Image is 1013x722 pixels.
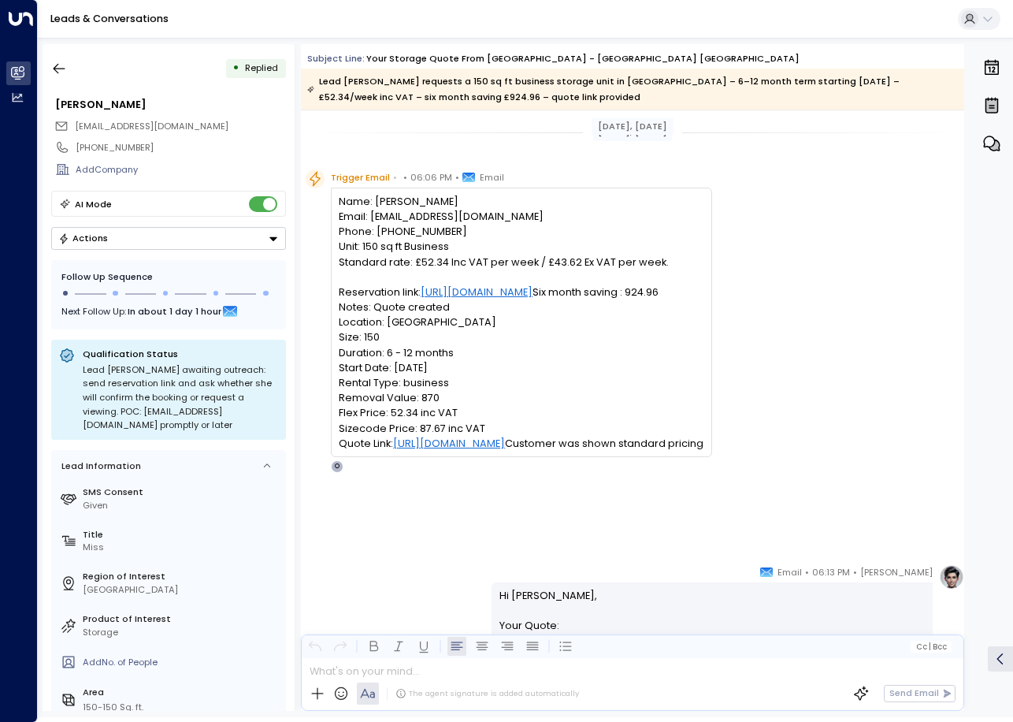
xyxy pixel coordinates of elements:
button: Actions [51,227,286,250]
a: [URL][DOMAIN_NAME] [393,436,505,451]
div: Button group with a nested menu [51,227,286,250]
div: [GEOGRAPHIC_DATA] [83,583,280,597]
div: Miss [83,541,280,554]
pre: Name: [PERSON_NAME] Email: [EMAIL_ADDRESS][DOMAIN_NAME] Phone: [PHONE_NUMBER] Unit: 150 sq ft Bus... [339,194,703,451]
span: 06:06 PM [410,169,452,185]
a: [URL][DOMAIN_NAME] [421,285,532,300]
img: profile-logo.png [939,564,964,590]
span: [EMAIL_ADDRESS][DOMAIN_NAME] [75,120,228,132]
span: Cc Bcc [916,642,947,651]
div: AddNo. of People [83,656,280,669]
span: Replied [245,61,278,74]
div: [PHONE_NUMBER] [76,141,285,154]
div: Next Follow Up: [61,303,276,320]
span: | [929,642,931,651]
label: Area [83,686,280,699]
div: Lead [PERSON_NAME] awaiting outreach: send reservation link and ask whether she will confirm the ... [83,363,278,433]
span: Trigger Email [331,169,390,185]
div: [DATE], [DATE] [592,118,673,135]
div: AddCompany [76,163,285,177]
div: • [232,57,239,80]
div: O [331,460,343,473]
div: Lead Information [57,460,141,473]
span: In about 1 day 1 hour [128,303,221,320]
div: Lead [PERSON_NAME] requests a 150 sq ft business storage unit in [GEOGRAPHIC_DATA] – 6–12 month t... [307,73,956,105]
label: Title [83,528,280,541]
span: Email [777,564,802,580]
div: Storage [83,626,280,639]
button: Redo [331,637,350,656]
button: Cc|Bcc [911,641,952,653]
label: SMS Consent [83,486,280,499]
div: Your storage quote from [GEOGRAPHIC_DATA] - [GEOGRAPHIC_DATA] [GEOGRAPHIC_DATA] [366,52,800,65]
div: [PERSON_NAME] [55,97,285,112]
span: • [455,169,459,185]
span: 06:13 PM [812,564,850,580]
span: mcoutts22@live.co.uk [75,120,228,133]
p: Qualification Status [83,348,278,360]
span: • [805,564,809,580]
span: Subject Line: [307,52,365,65]
div: AI Mode [75,196,112,212]
span: • [853,564,857,580]
label: Region of Interest [83,570,280,583]
span: • [403,169,407,185]
div: Actions [58,233,108,244]
div: 150-150 Sq. ft. [83,701,143,714]
a: Leads & Conversations [50,12,169,25]
div: Given [83,499,280,512]
button: Undo [306,637,325,656]
div: Follow Up Sequence [61,270,276,284]
span: • [393,169,397,185]
span: Email [480,169,504,185]
span: [PERSON_NAME] [860,564,933,580]
div: The agent signature is added automatically [395,688,579,699]
label: Product of Interest [83,612,280,626]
